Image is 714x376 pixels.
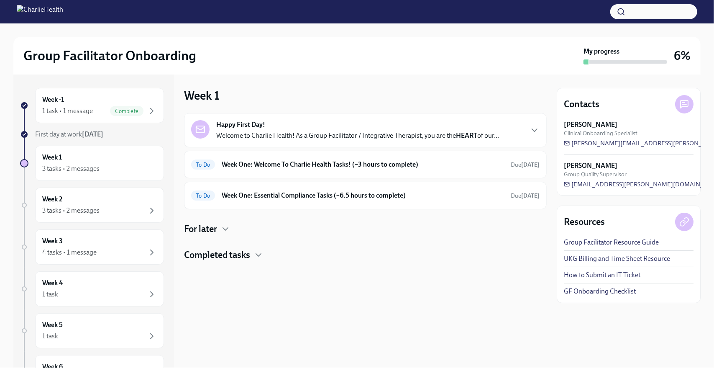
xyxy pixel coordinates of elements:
[511,161,540,168] span: Due
[42,237,63,246] h6: Week 3
[20,188,164,223] a: Week 23 tasks • 2 messages
[564,170,627,178] span: Group Quality Supervisor
[564,254,670,263] a: UKG Billing and Time Sheet Resource
[191,162,215,168] span: To Do
[674,48,691,63] h3: 6%
[222,160,504,169] h6: Week One: Welcome To Charlie Health Tasks! (~3 hours to complete)
[184,88,220,103] h3: Week 1
[564,238,659,247] a: Group Facilitator Resource Guide
[42,320,63,330] h6: Week 5
[583,47,619,56] strong: My progress
[110,108,143,114] span: Complete
[216,131,499,140] p: Welcome to Charlie Health! As a Group Facilitator / Integrative Therapist, you are the of our...
[511,161,540,169] span: September 15th, 2025 09:00
[20,271,164,306] a: Week 41 task
[191,158,540,171] a: To DoWeek One: Welcome To Charlie Health Tasks! (~3 hours to complete)Due[DATE]
[216,120,265,129] strong: Happy First Day!
[564,270,640,280] a: How to Submit an IT Ticket
[20,130,164,139] a: First day at work[DATE]
[20,88,164,123] a: Week -11 task • 1 messageComplete
[184,249,250,261] h4: Completed tasks
[564,98,599,111] h4: Contacts
[191,189,540,202] a: To DoWeek One: Essential Compliance Tasks (~6.5 hours to complete)Due[DATE]
[564,120,617,129] strong: [PERSON_NAME]
[456,131,477,139] strong: HEART
[564,161,617,170] strong: [PERSON_NAME]
[564,129,637,137] span: Clinical Onboarding Specialist
[42,332,58,341] div: 1 task
[521,192,540,199] strong: [DATE]
[42,362,63,371] h6: Week 6
[42,153,62,162] h6: Week 1
[511,192,540,199] span: Due
[184,249,547,261] div: Completed tasks
[564,287,636,296] a: GF Onboarding Checklist
[521,161,540,168] strong: [DATE]
[184,223,217,235] h4: For later
[82,130,103,138] strong: [DATE]
[184,223,547,235] div: For later
[42,95,64,104] h6: Week -1
[35,130,103,138] span: First day at work
[191,193,215,199] span: To Do
[42,164,100,173] div: 3 tasks • 2 messages
[42,106,93,116] div: 1 task • 1 message
[20,146,164,181] a: Week 13 tasks • 2 messages
[20,313,164,348] a: Week 51 task
[42,278,63,288] h6: Week 4
[42,290,58,299] div: 1 task
[42,206,100,215] div: 3 tasks • 2 messages
[20,229,164,265] a: Week 34 tasks • 1 message
[222,191,504,200] h6: Week One: Essential Compliance Tasks (~6.5 hours to complete)
[42,195,62,204] h6: Week 2
[511,192,540,200] span: September 15th, 2025 09:00
[23,47,196,64] h2: Group Facilitator Onboarding
[42,248,97,257] div: 4 tasks • 1 message
[17,5,63,18] img: CharlieHealth
[564,216,605,228] h4: Resources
